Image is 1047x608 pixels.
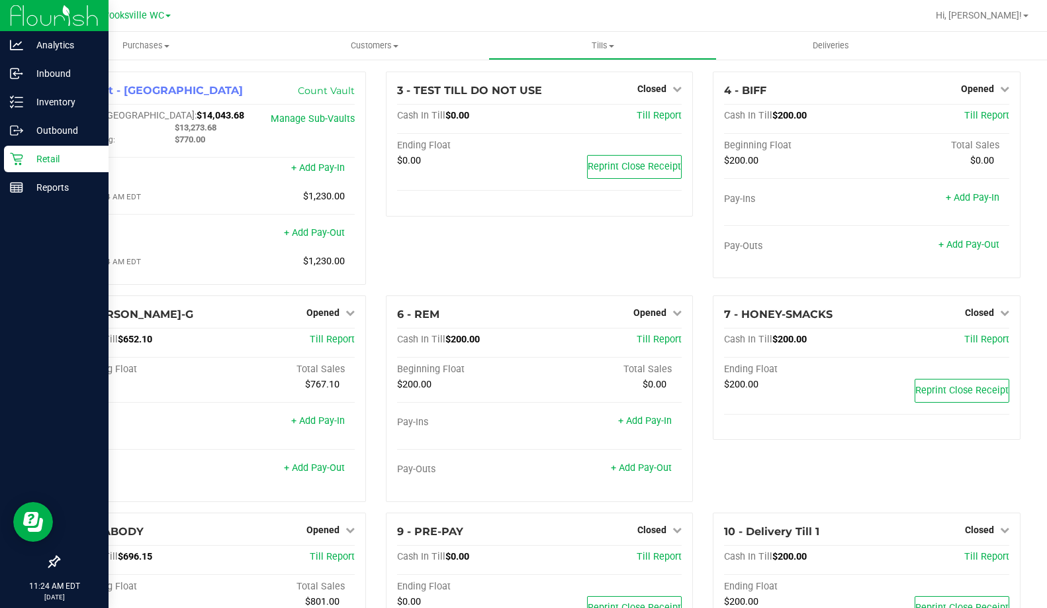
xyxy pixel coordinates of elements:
[964,334,1009,345] a: Till Report
[724,193,866,205] div: Pay-Ins
[23,179,103,195] p: Reports
[13,502,53,542] iframe: Resource center
[397,84,542,97] span: 3 - TEST TILL DO NOT USE
[10,124,23,137] inline-svg: Outbound
[397,581,539,593] div: Ending Float
[69,110,197,121] span: Cash In [GEOGRAPHIC_DATA]:
[23,94,103,110] p: Inventory
[32,32,260,60] a: Purchases
[260,32,488,60] a: Customers
[10,152,23,166] inline-svg: Retail
[724,596,758,607] span: $200.00
[397,155,421,166] span: $0.00
[488,32,717,60] a: Tills
[298,85,355,97] a: Count Vault
[397,110,445,121] span: Cash In Till
[306,307,340,318] span: Opened
[69,581,212,593] div: Beginning Float
[69,308,193,321] span: 5 - [PERSON_NAME]-G
[212,581,354,593] div: Total Sales
[915,385,1009,396] span: Reprint Close Receipt
[69,417,212,429] div: Pay-Ins
[795,40,867,52] span: Deliveries
[291,415,345,427] a: + Add Pay-In
[291,162,345,174] a: + Add Pay-In
[23,151,103,167] p: Retail
[397,140,539,152] div: Ending Float
[724,240,866,252] div: Pay-Outs
[118,551,152,562] span: $696.15
[938,239,999,250] a: + Add Pay-Out
[69,228,212,240] div: Pay-Outs
[588,161,681,172] span: Reprint Close Receipt
[305,596,340,607] span: $801.00
[118,334,152,345] span: $652.10
[724,379,758,390] span: $200.00
[397,379,432,390] span: $200.00
[23,66,103,81] p: Inbound
[618,415,672,427] a: + Add Pay-In
[32,40,260,52] span: Purchases
[970,155,994,166] span: $0.00
[271,113,355,125] a: Manage Sub-Vaults
[965,525,994,535] span: Closed
[724,525,819,538] span: 10 - Delivery Till 1
[212,364,354,376] div: Total Sales
[397,596,421,607] span: $0.00
[637,83,666,94] span: Closed
[587,155,682,179] button: Reprint Close Receipt
[445,334,480,345] span: $200.00
[915,379,1009,403] button: Reprint Close Receipt
[965,307,994,318] span: Closed
[6,592,103,602] p: [DATE]
[69,164,212,176] div: Pay-Ins
[724,308,833,321] span: 7 - HONEY-SMACKS
[303,256,345,267] span: $1,230.00
[611,462,672,474] a: + Add Pay-Out
[310,334,355,345] span: Till Report
[489,40,716,52] span: Tills
[964,551,1009,562] a: Till Report
[936,10,1022,21] span: Hi, [PERSON_NAME]!
[445,551,469,562] span: $0.00
[303,191,345,202] span: $1,230.00
[637,110,682,121] a: Till Report
[10,95,23,109] inline-svg: Inventory
[539,364,682,376] div: Total Sales
[69,464,212,476] div: Pay-Outs
[724,364,866,376] div: Ending Float
[724,110,772,121] span: Cash In Till
[643,379,666,390] span: $0.00
[397,464,539,476] div: Pay-Outs
[23,37,103,53] p: Analytics
[310,551,355,562] a: Till Report
[306,525,340,535] span: Opened
[964,110,1009,121] a: Till Report
[397,334,445,345] span: Cash In Till
[175,123,216,132] span: $13,273.68
[867,140,1009,152] div: Total Sales
[961,83,994,94] span: Opened
[284,462,345,474] a: + Add Pay-Out
[397,525,463,538] span: 9 - PRE-PAY
[724,140,866,152] div: Beginning Float
[637,334,682,345] a: Till Report
[724,334,772,345] span: Cash In Till
[284,227,345,238] a: + Add Pay-Out
[772,110,807,121] span: $200.00
[637,525,666,535] span: Closed
[637,551,682,562] a: Till Report
[10,38,23,52] inline-svg: Analytics
[724,84,766,97] span: 4 - BIFF
[946,192,999,203] a: + Add Pay-In
[633,307,666,318] span: Opened
[305,379,340,390] span: $767.10
[261,40,488,52] span: Customers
